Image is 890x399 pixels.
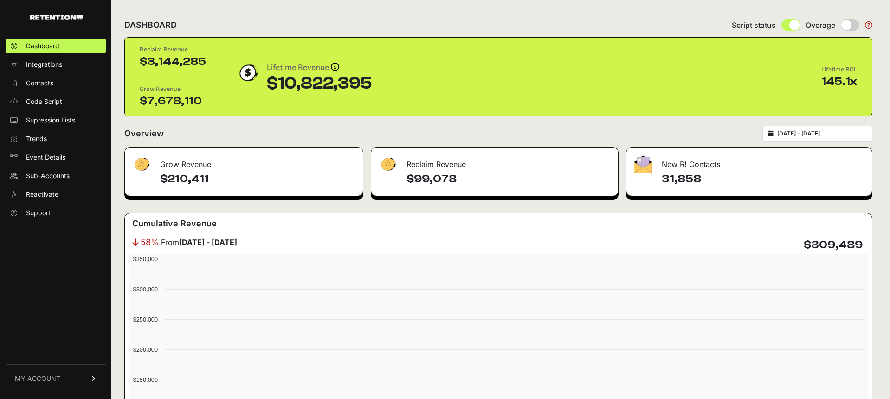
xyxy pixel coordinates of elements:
[124,127,164,140] h2: Overview
[6,57,106,72] a: Integrations
[6,150,106,165] a: Event Details
[132,155,151,174] img: fa-dollar-13500eef13a19c4ab2b9ed9ad552e47b0d9fc28b02b83b90ba0e00f96d6372e9.png
[371,148,618,175] div: Reclaim Revenue
[236,61,259,84] img: dollar-coin-05c43ed7efb7bc0c12610022525b4bbbb207c7efeef5aecc26f025e68dcafac9.png
[26,116,75,125] span: Supression Lists
[406,172,610,187] h4: $99,078
[140,45,206,54] div: Reclaim Revenue
[26,97,62,106] span: Code Script
[6,113,106,128] a: Supression Lists
[133,346,158,353] text: $200,000
[821,65,857,74] div: Lifetime ROI
[6,187,106,202] a: Reactivate
[6,364,106,393] a: MY ACCOUNT
[26,78,53,88] span: Contacts
[6,39,106,53] a: Dashboard
[133,256,158,263] text: $350,000
[30,15,83,20] img: Retention.com
[821,74,857,89] div: 145.1x
[133,286,158,293] text: $300,000
[6,131,106,146] a: Trends
[634,155,652,173] img: fa-envelope-19ae18322b30453b285274b1b8af3d052b27d846a4fbe8435d1a52b978f639a2.png
[379,155,397,174] img: fa-dollar-13500eef13a19c4ab2b9ed9ad552e47b0d9fc28b02b83b90ba0e00f96d6372e9.png
[6,94,106,109] a: Code Script
[26,171,70,180] span: Sub-Accounts
[140,84,206,94] div: Grow Revenue
[26,60,62,69] span: Integrations
[161,237,237,248] span: From
[267,61,372,74] div: Lifetime Revenue
[26,190,58,199] span: Reactivate
[141,236,159,249] span: 58%
[267,74,372,93] div: $10,822,395
[26,153,65,162] span: Event Details
[140,54,206,69] div: $3,144,285
[26,41,59,51] span: Dashboard
[6,76,106,90] a: Contacts
[662,172,864,187] h4: 31,858
[626,148,872,175] div: New R! Contacts
[732,19,776,31] span: Script status
[125,148,363,175] div: Grow Revenue
[26,134,47,143] span: Trends
[133,316,158,323] text: $250,000
[140,94,206,109] div: $7,678,110
[179,238,237,247] strong: [DATE] - [DATE]
[26,208,51,218] span: Support
[6,168,106,183] a: Sub-Accounts
[132,217,217,230] h3: Cumulative Revenue
[804,238,863,252] h4: $309,489
[133,376,158,383] text: $150,000
[124,19,177,32] h2: DASHBOARD
[806,19,835,31] span: Overage
[160,172,355,187] h4: $210,411
[6,206,106,220] a: Support
[15,374,60,383] span: MY ACCOUNT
